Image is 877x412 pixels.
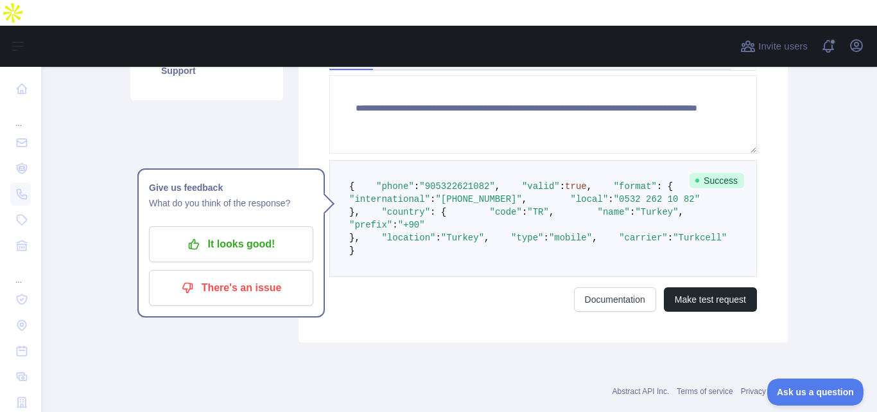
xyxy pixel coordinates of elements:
span: : [560,181,565,192]
a: Documentation [574,287,656,312]
iframe: Toggle Customer Support [767,379,864,406]
a: Support [146,57,268,85]
span: "valid" [522,181,560,192]
span: "international" [349,194,430,204]
span: "+90" [398,220,425,230]
span: "TR" [527,207,549,217]
span: , [484,233,489,243]
div: ... [10,260,31,285]
span: : [630,207,635,217]
span: : [522,207,527,217]
span: : [668,233,673,243]
a: Abstract API Inc. [612,387,670,396]
span: "[PHONE_NUMBER]" [435,194,521,204]
button: Invite users [738,36,810,57]
span: , [592,233,597,243]
span: "country" [381,207,430,217]
span: : { [430,207,446,217]
span: "local" [570,194,608,204]
button: It looks good! [149,226,313,262]
span: , [522,194,527,204]
span: "905322621082" [419,181,495,192]
span: : { [657,181,673,192]
span: "type" [511,233,543,243]
span: : [392,220,397,230]
span: "Turkey" [635,207,678,217]
div: ... [10,103,31,129]
button: Make test request [664,287,757,312]
span: true [565,181,587,192]
span: : [435,233,440,243]
a: Privacy policy [741,387,788,396]
span: } [349,246,354,256]
span: "Turkcell" [673,233,727,243]
a: Terms of service [677,387,733,396]
span: "location" [381,233,435,243]
span: "phone" [376,181,414,192]
span: "0532 262 10 82" [614,194,700,204]
span: Invite users [758,39,808,54]
span: "Turkey" [441,233,484,243]
span: "code" [489,207,521,217]
h1: Give us feedback [149,180,313,195]
p: It looks good! [159,233,304,255]
span: : [608,194,613,204]
span: : [414,181,419,192]
p: What do you think of the response? [149,195,313,211]
span: "prefix" [349,220,392,230]
span: Success [690,173,744,188]
p: There's an issue [159,277,304,299]
span: , [587,181,592,192]
span: "mobile" [549,233,592,243]
span: : [430,194,435,204]
span: "carrier" [619,233,668,243]
span: }, [349,207,360,217]
button: There's an issue [149,270,313,306]
span: "format" [614,181,657,192]
span: : [544,233,549,243]
span: { [349,181,354,192]
span: , [495,181,500,192]
span: , [679,207,684,217]
span: "name" [598,207,630,217]
span: }, [349,233,360,243]
span: , [549,207,554,217]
